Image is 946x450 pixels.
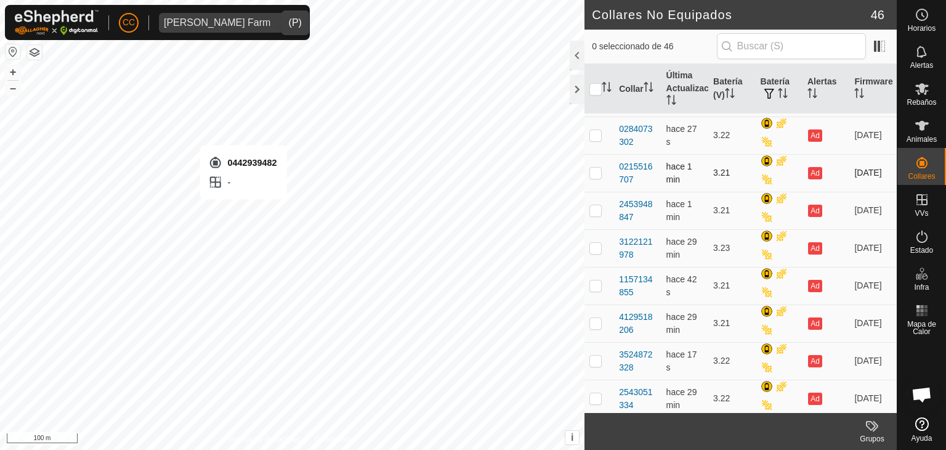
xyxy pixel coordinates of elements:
[907,136,937,143] span: Animales
[907,99,936,106] span: Rebaños
[910,62,933,69] span: Alertas
[619,235,656,261] div: 3122121978
[619,198,656,224] div: 2453948847
[849,154,897,192] td: [DATE]
[666,162,692,184] span: 17 sept 2025, 9:56
[914,284,929,291] span: Infra
[708,117,755,154] td: 3.22
[228,434,299,445] a: Política de Privacidad
[849,342,897,380] td: [DATE]
[27,45,42,60] button: Capas del Mapa
[756,64,802,114] th: Batería
[15,10,99,35] img: Logo Gallagher
[849,64,897,114] th: Firmware
[644,84,653,94] p-sorticon: Activar para ordenar
[571,432,573,443] span: i
[619,273,656,299] div: 1157134855
[666,350,697,372] span: 17 sept 2025, 9:57
[897,412,946,447] a: Ayuda
[725,90,735,100] p-sorticon: Activar para ordenar
[164,18,270,28] div: [PERSON_NAME] Farm
[849,117,897,154] td: [DATE]
[6,65,20,80] button: +
[717,33,866,59] input: Buscar (S)
[602,84,612,94] p-sorticon: Activar para ordenar
[808,355,822,367] button: Ad
[808,242,822,255] button: Ad
[802,64,849,114] th: Alertas
[908,173,935,180] span: Collares
[807,90,817,100] p-sorticon: Activar para ordenar
[619,348,656,374] div: 3524872328
[808,280,822,292] button: Ad
[854,90,864,100] p-sorticon: Activar para ordenar
[708,342,755,380] td: 3.22
[666,199,692,222] span: 17 sept 2025, 9:57
[6,44,20,59] button: Restablecer Mapa
[619,386,656,412] div: 2543051334
[912,435,932,442] span: Ayuda
[904,376,940,413] div: Chat abierto
[708,192,755,229] td: 3.21
[849,305,897,342] td: [DATE]
[619,160,656,186] div: 0215516707
[592,7,871,22] h2: Collares No Equipados
[808,393,822,405] button: Ad
[871,6,884,24] span: 46
[708,305,755,342] td: 3.21
[565,431,579,444] button: i
[619,311,656,337] div: 4129518206
[910,247,933,254] span: Estado
[708,267,755,305] td: 3.21
[900,321,943,335] span: Mapa de Calor
[908,25,936,32] span: Horarios
[708,229,755,267] td: 3.23
[315,434,356,445] a: Contáctenos
[849,192,897,229] td: [DATE]
[666,312,697,335] span: 17 sept 2025, 9:28
[708,154,755,192] td: 3.21
[592,40,716,53] span: 0 seleccionado de 46
[708,380,755,417] td: 3.22
[808,317,822,330] button: Ad
[6,81,20,96] button: –
[614,64,661,114] th: Collar
[661,64,708,114] th: Última Actualización
[123,16,135,29] span: CC
[849,267,897,305] td: [DATE]
[849,380,897,417] td: [DATE]
[666,124,697,147] span: 17 sept 2025, 9:57
[708,64,755,114] th: Batería (V)
[666,274,697,297] span: 17 sept 2025, 9:57
[208,155,277,170] div: 0442939482
[915,210,928,217] span: VVs
[666,97,676,107] p-sorticon: Activar para ordenar
[849,229,897,267] td: [DATE]
[778,90,788,100] p-sorticon: Activar para ordenar
[666,237,697,260] span: 17 sept 2025, 9:28
[619,123,656,149] div: 0284073302
[847,433,897,444] div: Grupos
[808,129,822,142] button: Ad
[208,175,277,190] div: -
[666,387,697,410] span: 17 sept 2025, 9:28
[159,13,275,33] span: Alarcia Monja Farm
[808,167,822,179] button: Ad
[275,13,300,33] div: dropdown trigger
[808,205,822,217] button: Ad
